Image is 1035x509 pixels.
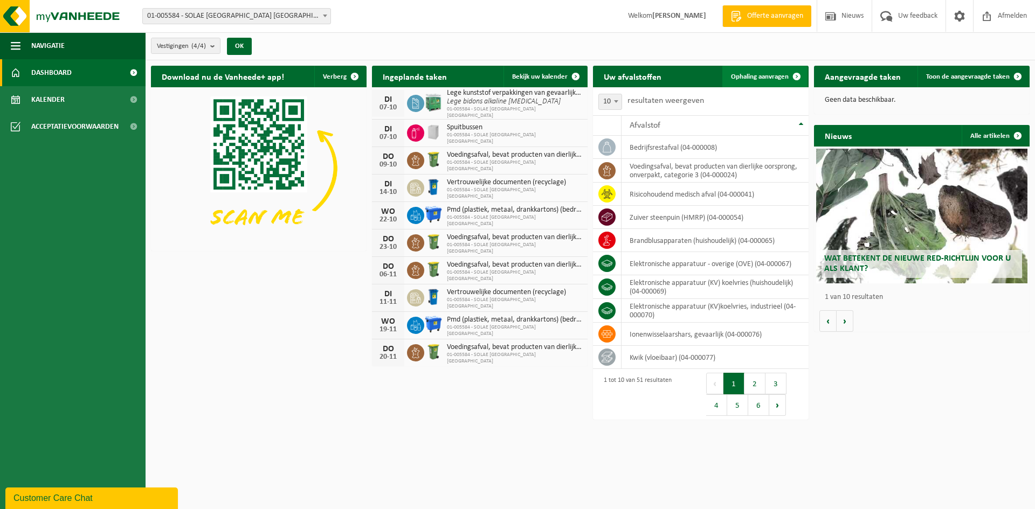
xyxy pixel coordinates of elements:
a: Toon de aangevraagde taken [917,66,1029,87]
span: Voedingsafval, bevat producten van dierlijke oorsprong, onverpakt, categorie 3 [447,151,582,159]
img: WB-0240-HPE-GN-50 [424,150,443,169]
img: WB-0240-HPE-GN-50 [424,260,443,278]
count: (4/4) [191,43,206,50]
p: 1 van 10 resultaten [825,294,1024,301]
span: 01-005584 - SOLAE [GEOGRAPHIC_DATA] [GEOGRAPHIC_DATA] [447,324,582,337]
div: DO [377,152,399,161]
span: Voedingsafval, bevat producten van dierlijke oorsprong, onverpakt, categorie 3 [447,343,582,352]
span: 10 [599,94,622,109]
a: Alle artikelen [962,125,1029,147]
span: Ophaling aanvragen [731,73,789,80]
div: 22-10 [377,216,399,224]
div: 23-10 [377,243,399,251]
span: 01-005584 - SOLAE [GEOGRAPHIC_DATA] [GEOGRAPHIC_DATA] [447,106,582,119]
button: 4 [706,394,727,416]
button: Verberg [314,66,365,87]
h2: Uw afvalstoffen [593,66,672,87]
td: bedrijfsrestafval (04-000008) [622,136,809,159]
span: Pmd (plastiek, metaal, drankkartons) (bedrijven) [447,316,582,324]
img: WB-0240-HPE-BE-09 [424,178,443,196]
button: Previous [706,373,723,394]
button: 2 [744,373,765,394]
button: 1 [723,373,744,394]
td: zuiver steenpuin (HMRP) (04-000054) [622,206,809,229]
button: 5 [727,394,748,416]
div: DO [377,345,399,353]
img: WB-1100-HPE-BE-01 [424,315,443,333]
button: 6 [748,394,769,416]
span: 01-005584 - SOLAE BELGIUM NV - IEPER [143,9,330,24]
img: WB-0240-HPE-GN-50 [424,343,443,361]
span: 01-005584 - SOLAE [GEOGRAPHIC_DATA] [GEOGRAPHIC_DATA] [447,132,582,145]
i: Lege bidons alkaline [MEDICAL_DATA] [447,97,561,106]
button: Next [769,394,786,416]
span: 10 [598,94,622,110]
span: 01-005584 - SOLAE [GEOGRAPHIC_DATA] [GEOGRAPHIC_DATA] [447,159,582,172]
h2: Nieuws [814,125,862,146]
h2: Ingeplande taken [372,66,458,87]
span: 01-005584 - SOLAE [GEOGRAPHIC_DATA] [GEOGRAPHIC_DATA] [447,242,582,255]
span: 01-005584 - SOLAE [GEOGRAPHIC_DATA] [GEOGRAPHIC_DATA] [447,187,582,200]
span: 01-005584 - SOLAE [GEOGRAPHIC_DATA] [GEOGRAPHIC_DATA] [447,269,582,282]
span: 01-005584 - SOLAE [GEOGRAPHIC_DATA] [GEOGRAPHIC_DATA] [447,297,582,310]
td: risicohoudend medisch afval (04-000041) [622,183,809,206]
span: Vertrouwelijke documenten (recyclage) [447,178,582,187]
span: 01-005584 - SOLAE BELGIUM NV - IEPER [142,8,331,24]
span: Pmd (plastiek, metaal, drankkartons) (bedrijven) [447,206,582,214]
td: elektronische apparatuur (KV) koelvries (huishoudelijk) (04-000069) [622,275,809,299]
td: elektronische apparatuur - overige (OVE) (04-000067) [622,252,809,275]
td: ionenwisselaarshars, gevaarlijk (04-000076) [622,323,809,346]
span: Voedingsafval, bevat producten van dierlijke oorsprong, onverpakt, categorie 3 [447,233,582,242]
div: DI [377,125,399,134]
button: Vorige [819,310,837,332]
button: Vestigingen(4/4) [151,38,220,54]
button: OK [227,38,252,55]
span: Afvalstof [630,121,660,130]
span: Navigatie [31,32,65,59]
span: Spuitbussen [447,123,582,132]
h2: Download nu de Vanheede+ app! [151,66,295,87]
button: 3 [765,373,786,394]
td: brandblusapparaten (huishoudelijk) (04-000065) [622,229,809,252]
div: 06-11 [377,271,399,278]
span: 01-005584 - SOLAE [GEOGRAPHIC_DATA] [GEOGRAPHIC_DATA] [447,352,582,365]
h2: Aangevraagde taken [814,66,912,87]
p: Geen data beschikbaar. [825,96,1019,104]
td: kwik (vloeibaar) (04-000077) [622,346,809,369]
div: 14-10 [377,189,399,196]
span: Toon de aangevraagde taken [926,73,1010,80]
div: 07-10 [377,134,399,141]
img: IC-CB-CU [424,123,443,141]
span: Verberg [323,73,347,80]
div: DI [377,180,399,189]
img: WB-0240-HPE-GN-50 [424,233,443,251]
div: 1 tot 10 van 51 resultaten [598,372,672,417]
span: Vestigingen [157,38,206,54]
strong: [PERSON_NAME] [652,12,706,20]
img: WB-0240-HPE-BE-09 [424,288,443,306]
span: Offerte aanvragen [744,11,806,22]
div: 20-11 [377,353,399,361]
td: elektronische apparatuur (KV)koelvries, industrieel (04-000070) [622,299,809,323]
span: 01-005584 - SOLAE [GEOGRAPHIC_DATA] [GEOGRAPHIC_DATA] [447,214,582,227]
div: WO [377,207,399,216]
span: Kalender [31,86,65,113]
span: Lege kunststof verpakkingen van gevaarlijke stoffen [447,89,582,97]
a: Bekijk uw kalender [503,66,586,87]
div: DO [377,262,399,271]
div: DI [377,95,399,104]
span: Wat betekent de nieuwe RED-richtlijn voor u als klant? [824,254,1011,273]
span: Vertrouwelijke documenten (recyclage) [447,288,582,297]
div: 07-10 [377,104,399,111]
iframe: chat widget [5,485,180,509]
img: Download de VHEPlus App [151,87,367,249]
div: DO [377,235,399,243]
a: Ophaling aanvragen [722,66,808,87]
div: 09-10 [377,161,399,169]
a: Offerte aanvragen [722,5,811,27]
div: WO [377,317,399,326]
img: WB-1100-HPE-BE-01 [424,205,443,224]
button: Volgende [837,310,853,332]
div: DI [377,290,399,298]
